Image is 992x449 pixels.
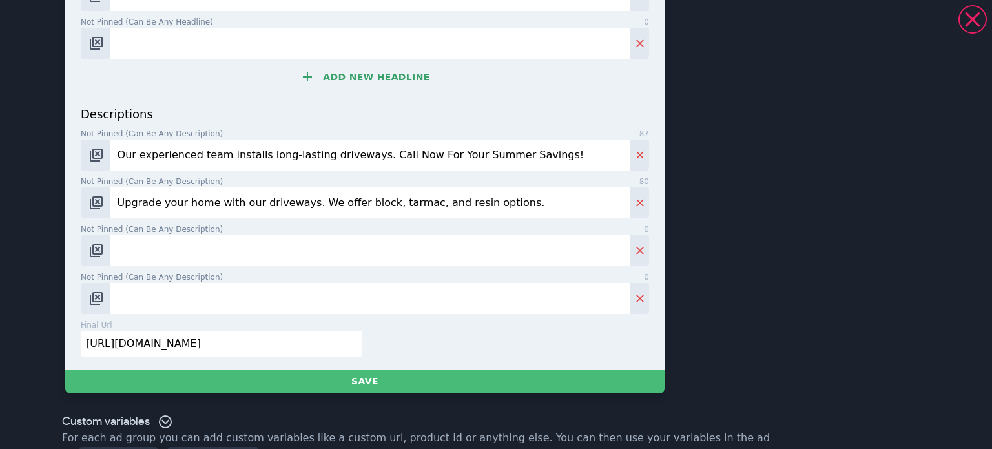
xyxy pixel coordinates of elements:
[630,28,649,59] button: Delete
[81,176,223,187] span: Not pinned (Can be any description)
[81,105,649,123] p: descriptions
[88,243,104,258] img: pos-.svg
[88,291,104,306] img: pos-.svg
[88,36,104,51] img: pos-.svg
[644,271,649,283] span: 0
[81,28,110,59] button: Change pinned position
[639,176,649,187] span: 80
[81,271,223,283] span: Not pinned (Can be any description)
[630,140,649,171] button: Delete
[630,283,649,314] button: Delete
[630,187,649,218] button: Delete
[81,319,112,331] p: final url
[81,224,223,235] span: Not pinned (Can be any description)
[81,16,213,28] span: Not pinned (Can be any headline)
[81,283,110,314] button: Change pinned position
[630,235,649,266] button: Delete
[88,147,104,163] img: pos-.svg
[644,224,649,235] span: 0
[639,128,649,140] span: 87
[81,64,649,90] button: Add new headline
[81,128,223,140] span: Not pinned (Can be any description)
[88,195,104,211] img: pos-.svg
[65,370,665,393] button: Save
[81,235,110,266] button: Change pinned position
[62,414,173,430] div: Custom variables
[644,16,649,28] span: 0
[81,140,110,171] button: Change pinned position
[81,187,110,218] button: Change pinned position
